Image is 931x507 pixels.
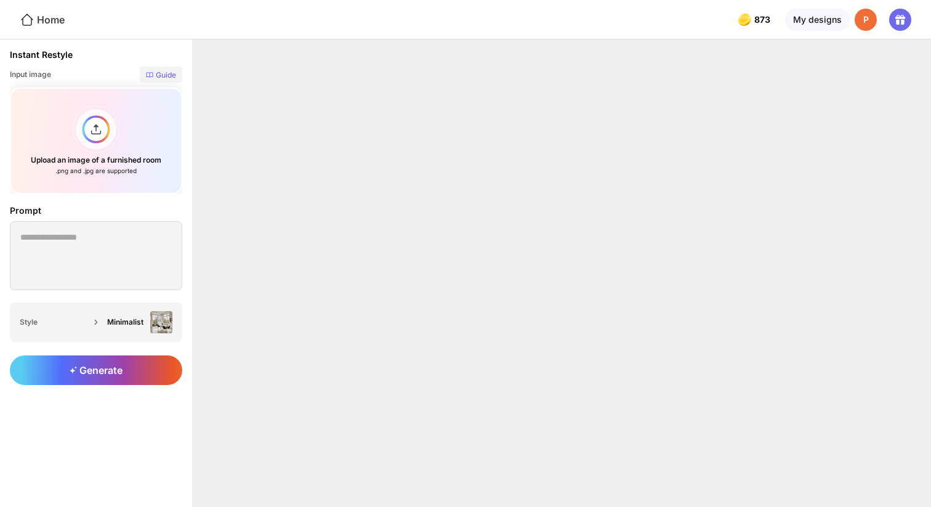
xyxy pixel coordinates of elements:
div: Style [20,317,90,327]
div: Home [20,12,65,27]
span: Generate [70,364,123,376]
div: Input image [10,67,182,83]
div: P [855,9,877,31]
span: 873 [754,15,773,25]
div: Guide [156,70,176,80]
div: My designs [785,9,850,31]
div: Minimalist [107,317,145,327]
div: Instant Restyle [10,49,73,60]
div: Prompt [10,204,182,217]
